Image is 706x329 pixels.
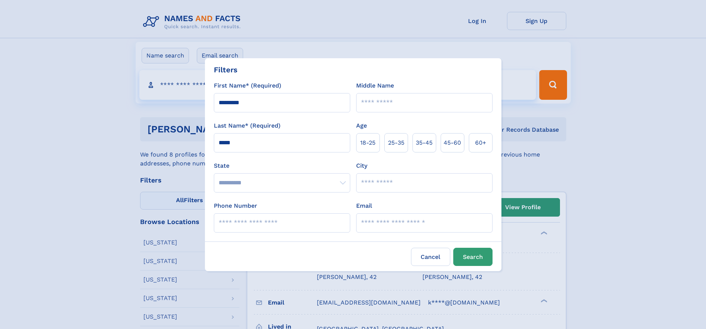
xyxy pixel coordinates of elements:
[444,138,461,147] span: 45‑60
[388,138,404,147] span: 25‑35
[356,161,367,170] label: City
[356,201,372,210] label: Email
[356,121,367,130] label: Age
[453,248,493,266] button: Search
[411,248,450,266] label: Cancel
[214,81,281,90] label: First Name* (Required)
[214,64,238,75] div: Filters
[416,138,432,147] span: 35‑45
[214,121,281,130] label: Last Name* (Required)
[475,138,486,147] span: 60+
[356,81,394,90] label: Middle Name
[360,138,375,147] span: 18‑25
[214,201,257,210] label: Phone Number
[214,161,350,170] label: State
